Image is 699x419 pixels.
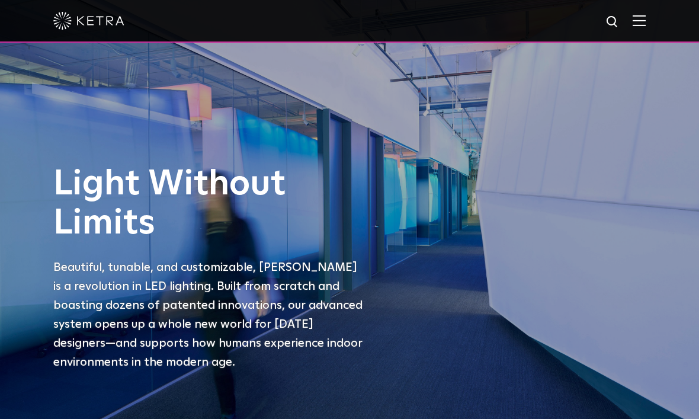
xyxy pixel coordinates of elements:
[53,165,367,243] h1: Light Without Limits
[633,15,646,26] img: Hamburger%20Nav.svg
[605,15,620,30] img: search icon
[53,258,367,372] p: Beautiful, tunable, and customizable, [PERSON_NAME] is a revolution in LED lighting. Built from s...
[53,12,124,30] img: ketra-logo-2019-white
[53,337,363,368] span: —and supports how humans experience indoor environments in the modern age.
